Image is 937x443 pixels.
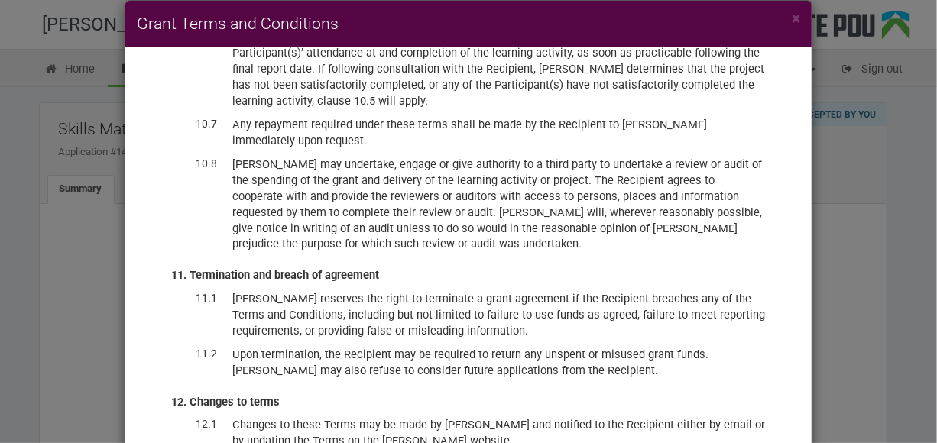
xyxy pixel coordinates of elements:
[137,12,800,35] h4: Grant Terms and Conditions
[232,291,766,339] dd: [PERSON_NAME] reserves the right to terminate a grant agreement if the Recipient breaches any of ...
[171,347,217,362] dt: 11.2
[792,11,800,27] button: Close
[171,394,766,410] div: 12. Changes to terms
[171,117,217,132] dt: 10.7
[232,13,766,109] dd: If the Recipient fails to provide the final report or fails to provide it in a form acceptable to...
[232,157,766,253] dd: [PERSON_NAME] may undertake, engage or give authority to a third party to undertake a review or a...
[171,291,217,306] dt: 11.1
[171,417,217,432] dt: 12.1
[171,267,766,283] div: 11. Termination and breach of agreement
[171,157,217,172] dt: 10.8
[792,9,800,27] span: ×
[232,117,766,149] dd: Any repayment required under these terms shall be made by the Recipient to [PERSON_NAME] immediat...
[232,347,766,379] dd: Upon termination, the Recipient may be required to return any unspent or misused grant funds. [PE...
